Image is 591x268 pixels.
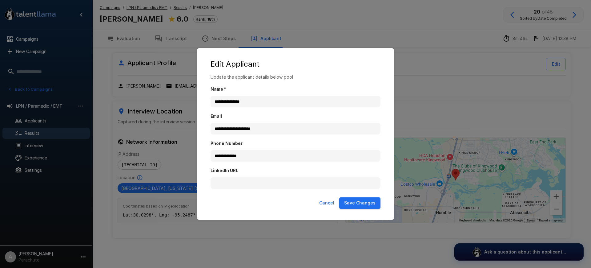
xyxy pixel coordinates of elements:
[203,54,388,74] h2: Edit Applicant
[211,113,380,120] label: Email
[211,141,380,147] label: Phone Number
[339,197,380,209] button: Save Changes
[211,74,380,80] p: Update the applicant details below pool
[211,168,380,174] label: LinkedIn URL
[211,86,380,93] label: Name
[317,197,337,209] button: Cancel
